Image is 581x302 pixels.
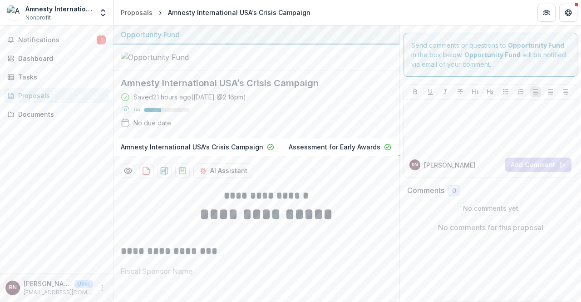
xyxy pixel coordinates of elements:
h2: Comments [407,186,444,195]
strong: Opportunity Fund [508,41,564,49]
a: Dashboard [4,51,109,66]
button: Add Comment [505,158,571,172]
button: Align Left [530,86,541,97]
button: Italicize [440,86,451,97]
button: Bullet List [500,86,511,97]
a: Proposals [4,88,109,103]
a: Documents [4,107,109,122]
div: Amnesty International USA [25,4,93,14]
img: Opportunity Fund [121,52,212,63]
span: 0 [452,187,456,195]
button: Preview d2661da0-652a-4e14-b7ff-763d04f2f96b-2.pdf [121,163,135,178]
strong: Opportunity Fund [464,51,521,59]
button: AI Assistant [193,163,253,178]
p: [EMAIL_ADDRESS][DOMAIN_NAME] [24,288,93,297]
p: No comments for this proposal [438,222,543,233]
button: Notifications1 [4,33,109,47]
button: More [97,282,108,293]
button: Ordered List [515,86,526,97]
div: Proposals [18,91,102,100]
p: Amnesty International USA’s Crisis Campaign [121,142,263,152]
p: [PERSON_NAME] [24,279,71,288]
button: Underline [425,86,436,97]
div: Rachel Nissley [412,163,418,167]
button: Align Center [545,86,556,97]
p: 38 % [133,107,140,113]
div: Tasks [18,72,102,82]
button: Heading 2 [485,86,496,97]
nav: breadcrumb [117,6,314,19]
div: Proposals [121,8,153,17]
button: Align Right [560,86,571,97]
div: Send comments or questions to in the box below. will be notified via email of your comment. [404,33,577,77]
p: User [74,280,93,288]
button: Open entity switcher [97,4,109,22]
p: No comments yet [407,203,574,213]
h2: Amnesty International USA’s Crisis Campaign [121,78,378,89]
div: Saved 21 hours ago ( [DATE] @ 2:16pm ) [133,92,246,102]
a: Tasks [4,69,109,84]
div: Documents [18,109,102,119]
button: Get Help [559,4,577,22]
button: download-proposal [139,163,153,178]
div: Dashboard [18,54,102,63]
span: Nonprofit [25,14,51,22]
p: [PERSON_NAME] [424,160,476,170]
span: Notifications [18,36,97,44]
a: Proposals [117,6,156,19]
span: 1 [97,35,106,45]
p: Assessment for Early Awards [289,142,380,152]
p: Fiscal Sponsor Name [121,266,193,277]
button: download-proposal [175,163,190,178]
button: Strike [455,86,466,97]
div: Amnesty International USA’s Crisis Campaign [168,8,310,17]
button: Bold [410,86,421,97]
div: Rachel Nissley [9,285,17,291]
div: No due date [133,118,171,128]
img: Amnesty International USA [7,5,22,20]
div: Opportunity Fund [121,29,392,40]
button: download-proposal [157,163,172,178]
button: Partners [537,4,556,22]
button: Heading 1 [470,86,481,97]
